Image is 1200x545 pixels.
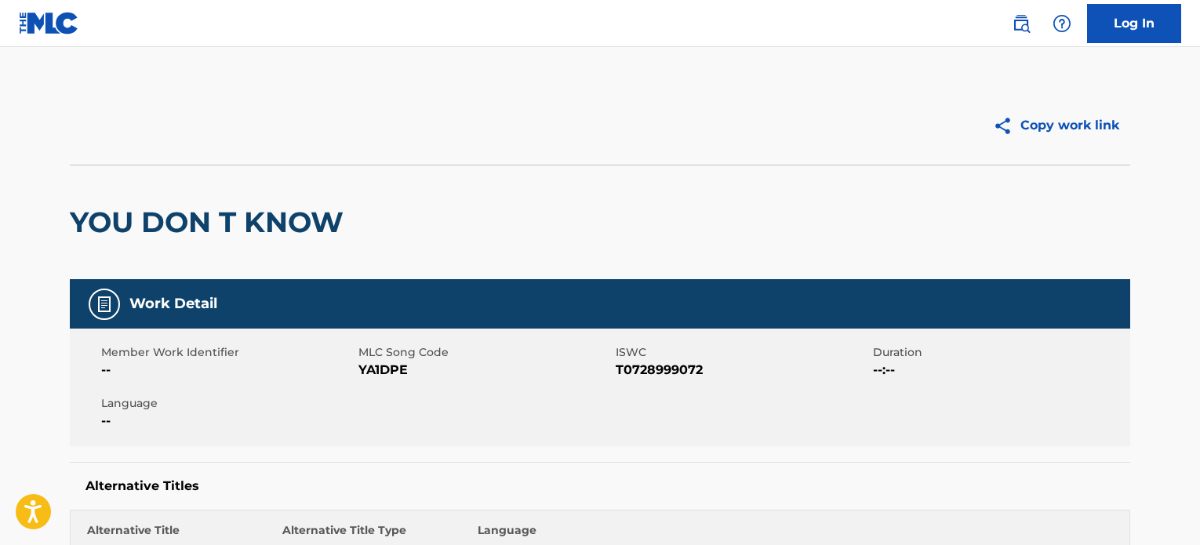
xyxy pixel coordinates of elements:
span: Duration [873,344,1126,361]
span: Language [101,395,355,412]
span: ISWC [616,344,869,361]
span: -- [101,412,355,431]
a: Log In [1087,4,1181,43]
h5: Alternative Titles [85,478,1115,494]
span: T0728999072 [616,361,869,380]
span: YA1DPE [358,361,612,380]
img: MLC Logo [19,12,79,35]
h5: Work Detail [129,295,217,313]
iframe: Chat Widget [1122,470,1200,545]
img: Copy work link [993,116,1020,136]
img: help [1053,14,1071,33]
a: Public Search [1005,8,1037,39]
span: Member Work Identifier [101,344,355,361]
button: Copy work link [982,106,1130,145]
div: Help [1046,8,1078,39]
span: -- [101,361,355,380]
img: search [1012,14,1031,33]
span: --:-- [873,361,1126,380]
span: MLC Song Code [358,344,612,361]
h2: YOU DON T KNOW [70,205,351,240]
img: Work Detail [95,295,114,314]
